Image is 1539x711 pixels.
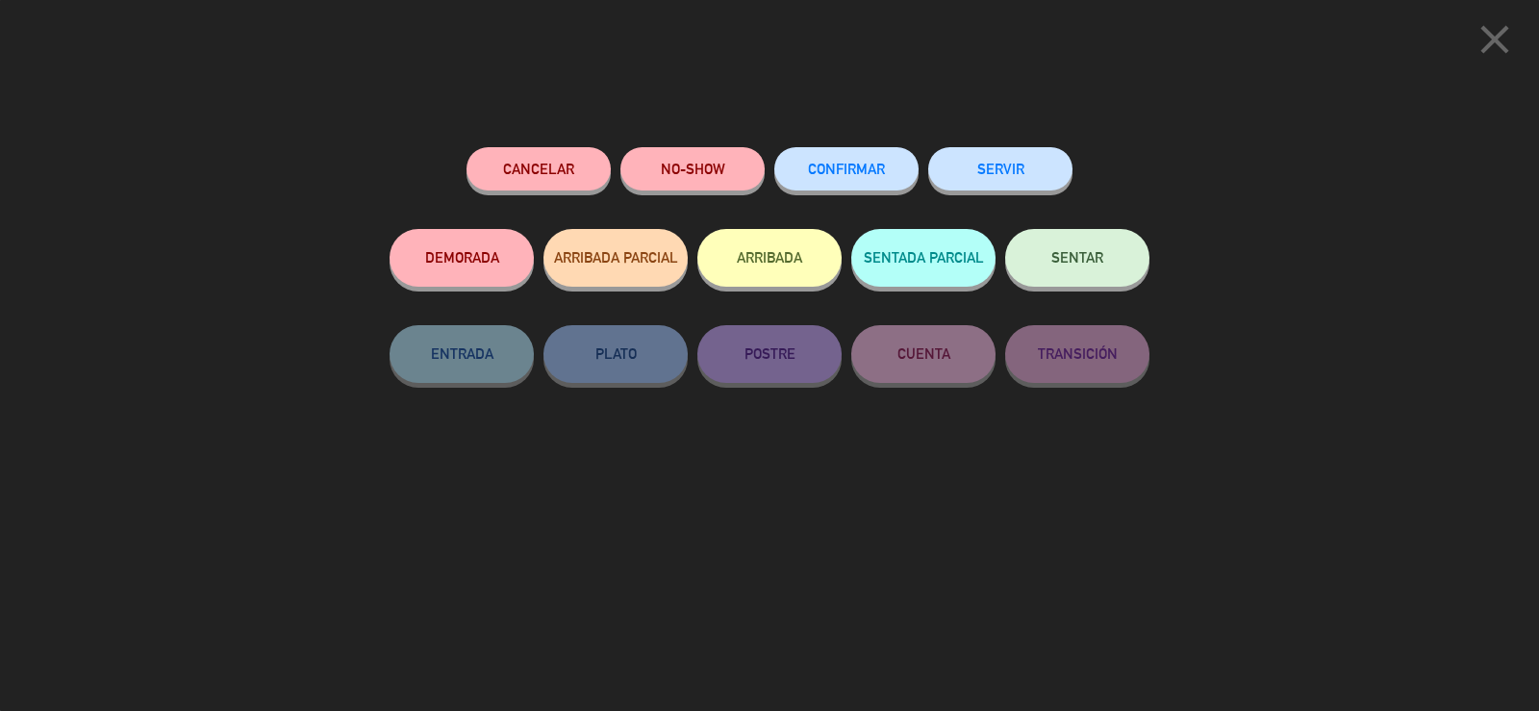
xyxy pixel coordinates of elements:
i: close [1471,15,1519,63]
button: SERVIR [928,147,1072,190]
button: POSTRE [697,325,842,383]
button: ARRIBADA [697,229,842,287]
button: ARRIBADA PARCIAL [543,229,688,287]
button: TRANSICIÓN [1005,325,1149,383]
button: SENTAR [1005,229,1149,287]
button: Cancelar [467,147,611,190]
span: SENTAR [1051,249,1103,266]
button: ENTRADA [390,325,534,383]
button: CONFIRMAR [774,147,919,190]
button: CUENTA [851,325,996,383]
button: SENTADA PARCIAL [851,229,996,287]
span: ARRIBADA PARCIAL [554,249,678,266]
button: DEMORADA [390,229,534,287]
span: CONFIRMAR [808,161,885,177]
button: NO-SHOW [620,147,765,190]
button: close [1465,14,1525,71]
button: PLATO [543,325,688,383]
